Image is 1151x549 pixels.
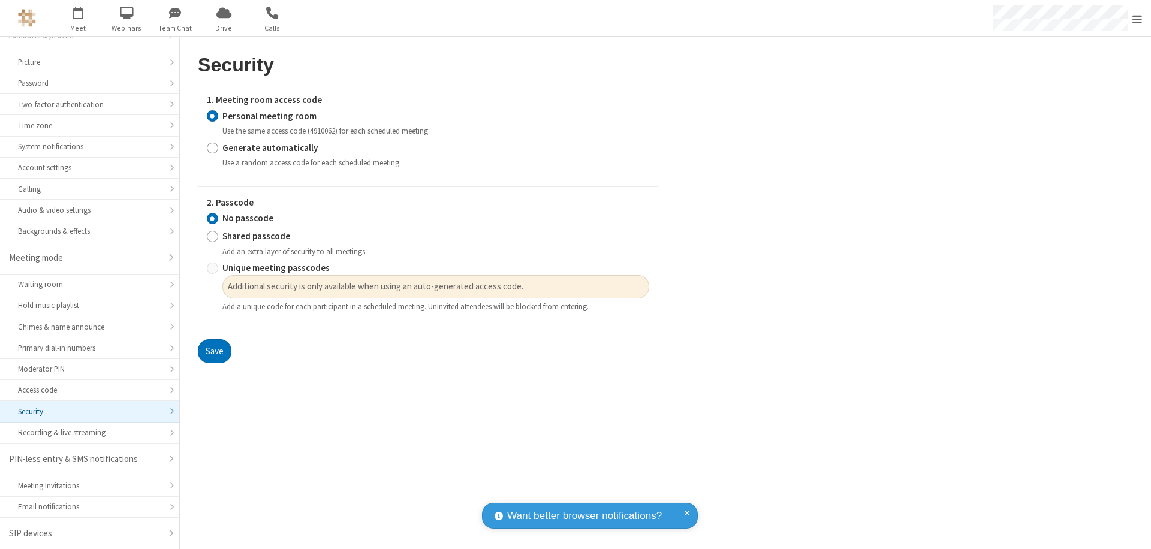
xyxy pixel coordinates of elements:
label: 2. Passcode [207,196,649,210]
div: Backgrounds & effects [18,225,161,237]
h2: Security [198,55,658,76]
strong: Unique meeting passcodes [222,262,330,273]
div: Access code [18,384,161,396]
div: Email notifications [18,501,161,512]
div: Add a unique code for each participant in a scheduled meeting. Uninvited attendees will be blocke... [222,301,649,312]
div: Two-factor authentication [18,99,161,110]
div: Chimes & name announce [18,321,161,333]
button: Save [198,339,231,363]
div: Meeting mode [9,251,161,265]
span: Meet [56,23,101,34]
span: Additional security is only available when using an auto-generated access code. [228,280,644,294]
div: Audio & video settings [18,204,161,216]
div: Meeting Invitations [18,480,161,491]
div: Waiting room [18,279,161,290]
label: 1. Meeting room access code [207,93,649,107]
span: Drive [201,23,246,34]
div: Password [18,77,161,89]
div: Recording & live streaming [18,427,161,438]
div: System notifications [18,141,161,152]
strong: Shared passcode [222,230,290,242]
span: Team Chat [153,23,198,34]
div: PIN-less entry & SMS notifications [9,453,161,466]
span: Want better browser notifications? [507,508,662,524]
div: Time zone [18,120,161,131]
div: Picture [18,56,161,68]
img: QA Selenium DO NOT DELETE OR CHANGE [18,9,36,27]
div: Use a random access code for each scheduled meeting. [222,157,649,168]
div: SIP devices [9,527,161,541]
div: Account settings [18,162,161,173]
iframe: Chat [1121,518,1142,541]
div: Security [18,406,161,417]
div: Use the same access code (4910062) for each scheduled meeting. [222,125,649,137]
div: Primary dial-in numbers [18,342,161,354]
div: Add an extra layer of security to all meetings. [222,246,649,257]
span: Calls [250,23,295,34]
span: Webinars [104,23,149,34]
strong: Personal meeting room [222,110,317,122]
strong: No passcode [222,212,273,224]
div: Hold music playlist [18,300,161,311]
div: Moderator PIN [18,363,161,375]
strong: Generate automatically [222,142,318,153]
div: Calling [18,183,161,195]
